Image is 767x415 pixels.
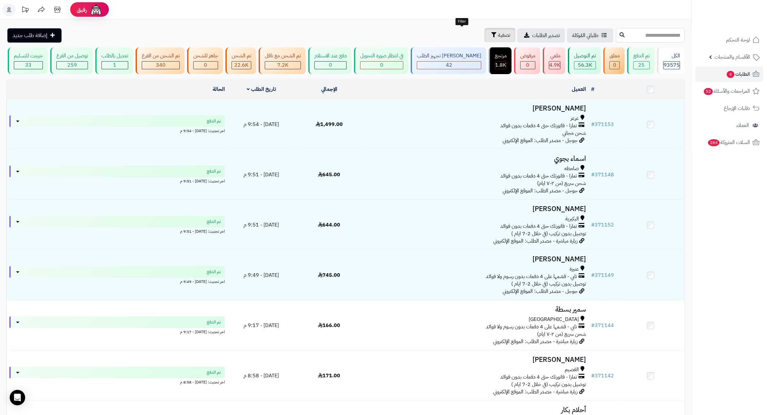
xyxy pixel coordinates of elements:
span: تمارا - فاتورتك حتى 4 دفعات بدون فوائد [501,373,577,381]
div: 4944 [549,62,560,69]
span: 0 [613,61,616,69]
span: البكيرية [566,215,579,223]
a: جاهز للشحن 0 [186,47,224,74]
div: تعديل بالطلب [101,52,128,60]
a: #371142 [591,372,614,380]
span: 284 [708,139,720,146]
h3: [PERSON_NAME] [366,256,586,263]
span: [DATE] - 9:54 م [244,121,279,128]
span: 1.8K [495,61,506,69]
span: 166.00 [318,322,340,329]
span: 0 [526,61,530,69]
a: الطلبات4 [695,66,763,82]
div: 0 [315,62,346,69]
div: جاهز للشحن [193,52,218,60]
span: صامطه [565,165,579,172]
a: تصدير الطلبات [517,28,565,43]
span: # [591,372,595,380]
div: 33 [14,62,43,69]
div: 0 [360,62,403,69]
div: 340 [142,62,179,69]
span: القصيم [565,366,579,373]
span: 33 [25,61,32,69]
a: تحديثات المنصة [17,3,33,18]
a: المراجعات والأسئلة52 [695,83,763,99]
span: شحن سريع (من ٢-٧ ايام) [537,179,586,187]
span: تابي - قسّمها على 4 دفعات بدون رسوم ولا فوائد [486,323,577,331]
span: 56.3K [578,61,592,69]
h3: [PERSON_NAME] [366,105,586,112]
span: توصيل بدون تركيب (في خلال 2-7 ايام ) [512,280,586,288]
div: Open Intercom Messenger [10,390,25,405]
span: الأقسام والمنتجات [714,53,750,62]
span: تم الدفع [207,218,221,225]
span: السلات المتروكة [707,138,750,147]
a: تم الشحن 22.6K [224,47,257,74]
span: تم الدفع [207,269,221,275]
span: 745.00 [318,271,340,279]
a: [PERSON_NAME] تجهيز الطلب 42 [409,47,487,74]
span: [DATE] - 9:51 م [244,221,279,229]
span: 1 [113,61,117,69]
a: معلق 0 [602,47,626,74]
a: #371149 [591,271,614,279]
span: زيارة مباشرة - مصدر الطلب: الموقع الإلكتروني [494,388,578,396]
a: في انتظار صورة التحويل 0 [353,47,409,74]
span: تمارا - فاتورتك حتى 4 دفعات بدون فوائد [501,122,577,130]
span: 25 [638,61,645,69]
div: 25 [634,62,649,69]
a: # [591,85,595,93]
span: تمارا - فاتورتك حتى 4 دفعات بدون فوائد [501,172,577,180]
span: تم الدفع [207,118,221,124]
span: طلباتي المُوكلة [572,32,599,39]
span: # [591,171,595,179]
a: السلات المتروكة284 [695,135,763,150]
span: جوجل - مصدر الطلب: الموقع الإلكتروني [503,287,578,295]
div: الكل [663,52,680,60]
span: جوجل - مصدر الطلب: الموقع الإلكتروني [503,187,578,195]
span: [DATE] - 9:17 م [244,322,279,329]
h3: اسماء بجوي [366,155,586,162]
span: 340 [156,61,166,69]
div: 56297 [574,62,596,69]
a: تم الشحن مع ناقل 7.2K [257,47,307,74]
a: تم التوصيل 56.3K [567,47,602,74]
div: تم الشحن مع ناقل [265,52,301,60]
h3: أحلام بكار [366,406,586,414]
span: 93575 [664,61,680,69]
span: طلبات الإرجاع [724,104,750,113]
span: 4 [727,71,734,78]
div: 22583 [232,62,251,69]
a: طلباتي المُوكلة [567,28,613,43]
img: logo-2.png [723,16,761,30]
div: مرتجع [495,52,507,60]
span: 644.00 [318,221,340,229]
span: الطلبات [726,70,750,79]
div: 0 [194,62,218,69]
span: [DATE] - 9:51 م [244,171,279,179]
div: مرفوض [520,52,535,60]
span: 42 [446,61,452,69]
h3: سمير بسطة [366,306,586,313]
button: تصفية [484,28,515,42]
a: لوحة التحكم [695,32,763,48]
div: اخر تحديث: [DATE] - 9:51 م [9,177,225,184]
span: عرعر [571,115,579,122]
span: 4.9K [549,61,560,69]
a: الإجمالي [321,85,337,93]
a: تاريخ الطلب [247,85,276,93]
span: [DATE] - 9:49 م [244,271,279,279]
span: لوحة التحكم [726,35,750,44]
a: طلبات الإرجاع [695,101,763,116]
span: تمارا - فاتورتك حتى 4 دفعات بدون فوائد [501,223,577,230]
span: شحن مجاني [563,129,586,137]
span: تم الدفع [207,369,221,376]
a: الحالة [213,85,225,93]
span: توصيل بدون تركيب (في خلال 2-7 ايام ) [512,230,586,237]
a: دفع عند الاستلام 0 [307,47,353,74]
span: العملاء [736,121,749,130]
div: 1793 [495,62,506,69]
span: 645.00 [318,171,340,179]
a: العميل [572,85,586,93]
div: اخر تحديث: [DATE] - 9:49 م [9,278,225,285]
